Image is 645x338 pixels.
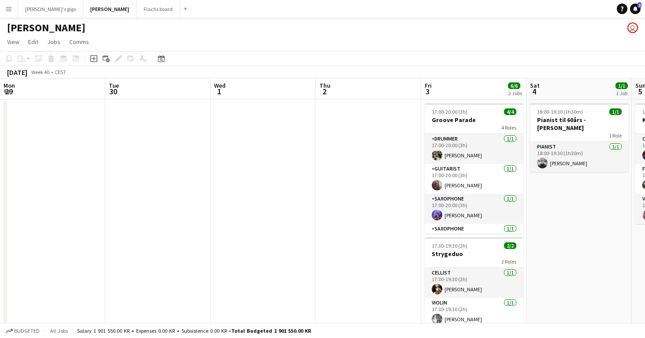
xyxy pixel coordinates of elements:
app-job-card: 17:00-20:00 (3h)4/4Groove Parade4 RolesDrummer1/117:00-20:00 (3h)[PERSON_NAME]Guitarist1/117:00-2... [425,103,523,234]
a: Jobs [44,36,64,48]
span: Sat [530,82,540,89]
span: 6/6 [508,82,520,89]
span: 2 Roles [501,258,516,265]
span: 2 [638,2,641,8]
div: 1 Job [616,90,627,97]
app-user-avatar: Asger Søgaard Hajslund [627,22,638,33]
button: Budgeted [4,326,41,336]
app-job-card: 17:30-19:30 (2h)2/2Strygeduo2 RolesCellist1/117:30-19:30 (2h)[PERSON_NAME]Violin1/117:30-19:30 (2... [425,237,523,328]
div: Salary 1 901 550.00 KR + Expenses 0.00 KR + Subsistence 0.00 KR = [77,327,311,334]
span: 29 [2,86,15,97]
a: Edit [25,36,42,48]
span: 1 [213,86,226,97]
span: Wed [214,82,226,89]
app-card-role: Violin1/117:30-19:30 (2h)[PERSON_NAME] [425,298,523,328]
app-job-card: 18:00-19:30 (1h30m)1/1Pianist til 60års - [PERSON_NAME]1 RolePianist1/118:00-19:30 (1h30m)[PERSON... [530,103,629,172]
span: 1/1 [609,108,622,115]
a: 2 [630,4,641,14]
app-card-role: Guitarist1/117:00-20:00 (3h)[PERSON_NAME] [425,164,523,194]
span: Fri [425,82,432,89]
span: Tue [109,82,119,89]
h1: [PERSON_NAME] [7,21,85,34]
span: Mon [4,82,15,89]
span: Edit [28,38,38,46]
h3: Groove Parade [425,116,523,124]
button: Flachs board [137,0,180,18]
span: 2/2 [504,242,516,249]
span: 4 [529,86,540,97]
span: 2 [318,86,330,97]
span: 17:30-19:30 (2h) [432,242,467,249]
button: [PERSON_NAME]'s gigs [18,0,83,18]
span: Thu [319,82,330,89]
span: 1/1 [615,82,628,89]
app-card-role: Pianist1/118:00-19:30 (1h30m)[PERSON_NAME] [530,142,629,172]
span: 30 [107,86,119,97]
button: [PERSON_NAME] [83,0,137,18]
span: Jobs [47,38,60,46]
div: 2 Jobs [508,90,522,97]
app-card-role: Drummer1/117:00-20:00 (3h)[PERSON_NAME] [425,134,523,164]
span: View [7,38,19,46]
app-card-role: Saxophone1/117:00-20:00 (3h)[PERSON_NAME] [425,194,523,224]
app-card-role: Saxophone1/117:00-20:00 (3h) [425,224,523,254]
span: 18:00-19:30 (1h30m) [537,108,583,115]
a: View [4,36,23,48]
span: 1 Role [609,132,622,139]
div: CEST [55,69,66,75]
span: Week 40 [29,69,51,75]
span: All jobs [48,327,70,334]
div: [DATE] [7,68,27,77]
span: 17:00-20:00 (3h) [432,108,467,115]
a: Comms [66,36,93,48]
span: 4/4 [504,108,516,115]
h3: Pianist til 60års - [PERSON_NAME] [530,116,629,132]
span: Budgeted [14,328,40,334]
span: Comms [69,38,89,46]
span: Total Budgeted 1 901 550.00 KR [231,327,311,334]
h3: Strygeduo [425,250,523,258]
app-card-role: Cellist1/117:30-19:30 (2h)[PERSON_NAME] [425,268,523,298]
span: 3 [423,86,432,97]
span: 4 Roles [501,124,516,131]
